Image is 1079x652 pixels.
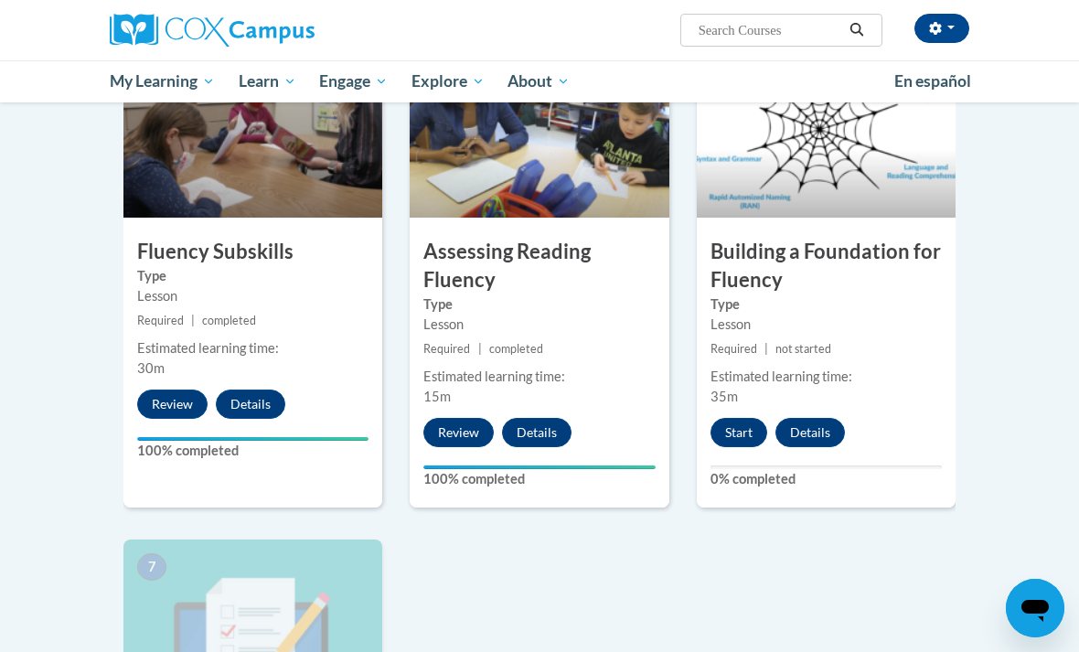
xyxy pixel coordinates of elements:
[710,469,942,489] label: 0% completed
[110,70,215,92] span: My Learning
[137,266,369,286] label: Type
[697,19,843,41] input: Search Courses
[137,338,369,358] div: Estimated learning time:
[894,71,971,91] span: En español
[123,35,382,218] img: Course Image
[411,70,485,92] span: Explore
[423,469,655,489] label: 100% completed
[697,238,956,294] h3: Building a Foundation for Fluency
[96,60,983,102] div: Main menu
[137,390,208,419] button: Review
[914,14,969,43] button: Account Settings
[137,360,165,376] span: 30m
[110,14,378,47] a: Cox Campus
[697,35,956,218] img: Course Image
[882,62,983,101] a: En español
[507,70,570,92] span: About
[710,389,738,404] span: 35m
[423,389,451,404] span: 15m
[775,342,831,356] span: not started
[202,314,256,327] span: completed
[1006,579,1064,637] iframe: Button to launch messaging window
[843,19,871,41] button: Search
[191,314,195,327] span: |
[423,418,494,447] button: Review
[137,437,369,441] div: Your progress
[478,342,482,356] span: |
[410,35,668,218] img: Course Image
[710,418,767,447] button: Start
[239,70,296,92] span: Learn
[775,418,845,447] button: Details
[710,294,942,315] label: Type
[710,315,942,335] div: Lesson
[227,60,308,102] a: Learn
[423,315,655,335] div: Lesson
[137,553,166,581] span: 7
[423,367,655,387] div: Estimated learning time:
[123,238,382,266] h3: Fluency Subskills
[216,390,285,419] button: Details
[423,294,655,315] label: Type
[502,418,572,447] button: Details
[764,342,768,356] span: |
[423,465,655,469] div: Your progress
[110,14,315,47] img: Cox Campus
[710,367,942,387] div: Estimated learning time:
[489,342,543,356] span: completed
[423,342,470,356] span: Required
[98,60,227,102] a: My Learning
[137,441,369,461] label: 100% completed
[497,60,582,102] a: About
[137,314,184,327] span: Required
[319,70,388,92] span: Engage
[400,60,497,102] a: Explore
[710,342,757,356] span: Required
[307,60,400,102] a: Engage
[137,286,369,306] div: Lesson
[410,238,668,294] h3: Assessing Reading Fluency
